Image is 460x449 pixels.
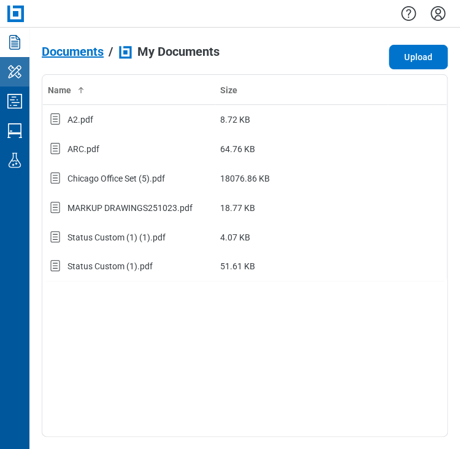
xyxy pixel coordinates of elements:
td: 18.77 KB [215,193,388,223]
div: Size [220,84,383,96]
td: 18076.86 KB [215,164,388,193]
td: 51.61 KB [215,252,388,282]
svg: Labs [5,150,25,170]
span: Documents [42,45,104,58]
td: 4.07 KB [215,223,388,252]
svg: My Workspace [5,62,25,82]
div: / [109,45,113,58]
div: Status Custom (1) (1).pdf [67,231,166,244]
div: A2.pdf [67,113,93,126]
svg: Documents [5,33,25,52]
svg: Studio Sessions [5,121,25,140]
div: ARC.pdf [67,143,99,155]
span: My Documents [137,45,220,58]
div: Status Custom (1).pdf [67,260,153,272]
div: Name [48,84,210,96]
button: Settings [428,3,448,24]
table: bb-data-table [42,75,447,282]
div: MARKUP DRAWINGS251023.pdf [67,202,193,214]
div: Chicago Office Set (5).pdf [67,172,165,185]
svg: Studio Projects [5,91,25,111]
td: 64.76 KB [215,134,388,164]
button: Upload [389,45,448,69]
td: 8.72 KB [215,105,388,134]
